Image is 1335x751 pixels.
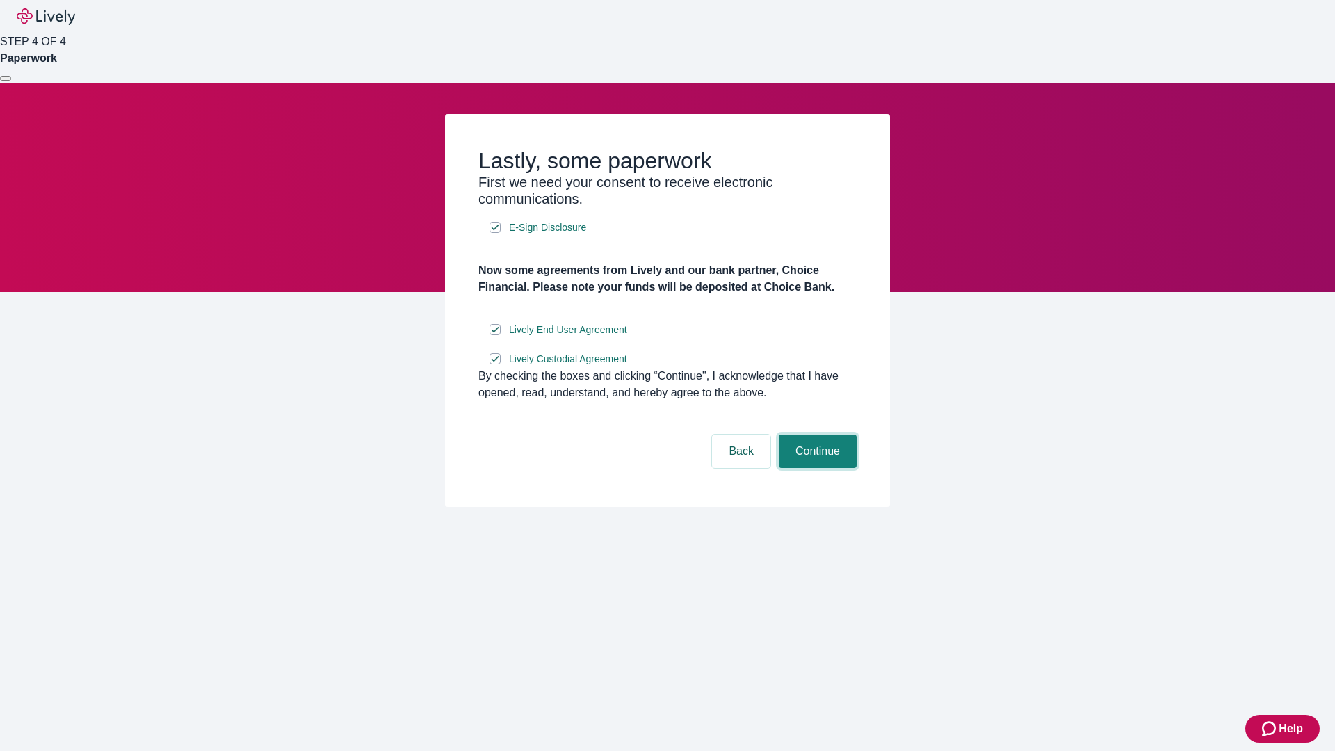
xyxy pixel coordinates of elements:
button: Back [712,435,770,468]
span: E-Sign Disclosure [509,220,586,235]
button: Zendesk support iconHelp [1245,715,1320,743]
h4: Now some agreements from Lively and our bank partner, Choice Financial. Please note your funds wi... [478,262,857,296]
svg: Zendesk support icon [1262,720,1279,737]
img: Lively [17,8,75,25]
a: e-sign disclosure document [506,219,589,236]
a: e-sign disclosure document [506,321,630,339]
h3: First we need your consent to receive electronic communications. [478,174,857,207]
div: By checking the boxes and clicking “Continue", I acknowledge that I have opened, read, understand... [478,368,857,401]
h2: Lastly, some paperwork [478,147,857,174]
button: Continue [779,435,857,468]
span: Help [1279,720,1303,737]
a: e-sign disclosure document [506,350,630,368]
span: Lively Custodial Agreement [509,352,627,366]
span: Lively End User Agreement [509,323,627,337]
